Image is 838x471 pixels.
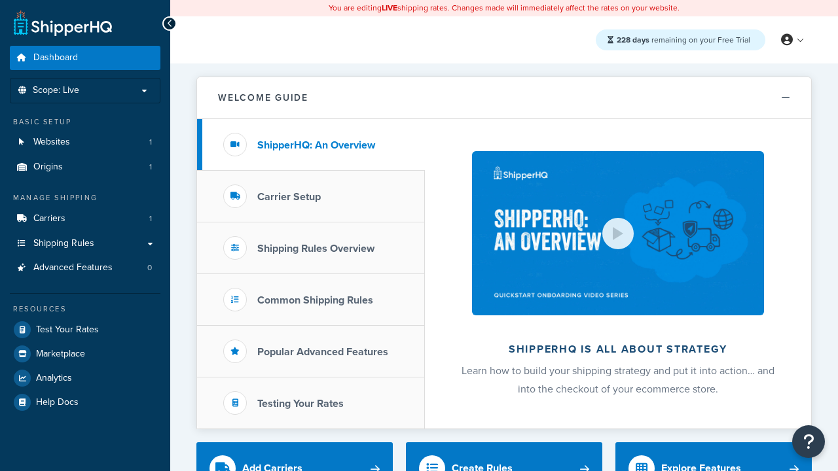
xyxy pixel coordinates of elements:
[10,46,160,70] a: Dashboard
[33,262,113,273] span: Advanced Features
[218,93,308,103] h2: Welcome Guide
[149,213,152,224] span: 1
[10,155,160,179] li: Origins
[10,256,160,280] a: Advanced Features0
[460,343,776,355] h2: ShipperHQ is all about strategy
[147,262,152,273] span: 0
[10,256,160,280] li: Advanced Features
[617,34,649,46] strong: 228 days
[257,191,321,203] h3: Carrier Setup
[33,137,70,148] span: Websites
[197,77,811,119] button: Welcome Guide
[257,243,374,254] h3: Shipping Rules Overview
[462,363,774,396] span: Learn how to build your shipping strategy and put it into action… and into the checkout of your e...
[10,342,160,366] a: Marketplace
[10,391,160,414] a: Help Docs
[33,85,79,96] span: Scope: Live
[33,52,78,63] span: Dashboard
[33,213,65,224] span: Carriers
[257,346,388,358] h3: Popular Advanced Features
[10,232,160,256] a: Shipping Rules
[36,349,85,360] span: Marketplace
[10,304,160,315] div: Resources
[257,398,344,410] h3: Testing Your Rates
[10,192,160,203] div: Manage Shipping
[617,34,750,46] span: remaining on your Free Trial
[382,2,397,14] b: LIVE
[36,373,72,384] span: Analytics
[472,151,764,315] img: ShipperHQ is all about strategy
[10,366,160,390] a: Analytics
[10,318,160,341] a: Test Your Rates
[792,425,825,458] button: Open Resource Center
[36,324,99,336] span: Test Your Rates
[10,207,160,231] li: Carriers
[257,139,375,151] h3: ShipperHQ: An Overview
[10,130,160,154] li: Websites
[33,238,94,249] span: Shipping Rules
[10,116,160,128] div: Basic Setup
[149,137,152,148] span: 1
[10,155,160,179] a: Origins1
[10,207,160,231] a: Carriers1
[257,294,373,306] h3: Common Shipping Rules
[33,162,63,173] span: Origins
[149,162,152,173] span: 1
[36,397,79,408] span: Help Docs
[10,130,160,154] a: Websites1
